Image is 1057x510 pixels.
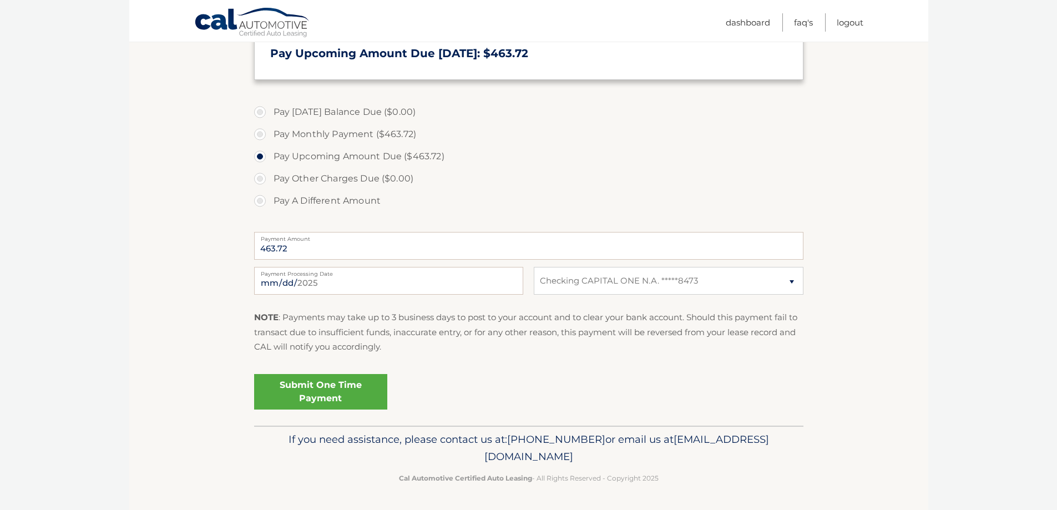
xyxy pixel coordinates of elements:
[254,168,803,190] label: Pay Other Charges Due ($0.00)
[726,13,770,32] a: Dashboard
[254,101,803,123] label: Pay [DATE] Balance Due ($0.00)
[254,374,387,410] a: Submit One Time Payment
[254,310,803,354] p: : Payments may take up to 3 business days to post to your account and to clear your bank account....
[261,472,796,484] p: - All Rights Reserved - Copyright 2025
[837,13,863,32] a: Logout
[254,232,803,260] input: Payment Amount
[254,190,803,212] label: Pay A Different Amount
[261,431,796,466] p: If you need assistance, please contact us at: or email us at
[794,13,813,32] a: FAQ's
[254,312,279,322] strong: NOTE
[254,267,523,276] label: Payment Processing Date
[254,232,803,241] label: Payment Amount
[194,7,311,39] a: Cal Automotive
[270,47,787,60] h3: Pay Upcoming Amount Due [DATE]: $463.72
[399,474,532,482] strong: Cal Automotive Certified Auto Leasing
[507,433,605,446] span: [PHONE_NUMBER]
[254,123,803,145] label: Pay Monthly Payment ($463.72)
[254,145,803,168] label: Pay Upcoming Amount Due ($463.72)
[254,267,523,295] input: Payment Date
